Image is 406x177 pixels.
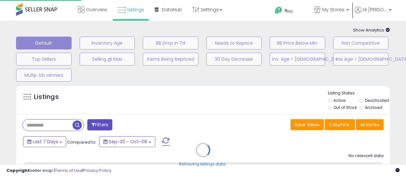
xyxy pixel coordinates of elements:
[353,27,390,33] span: Show Analytics
[179,161,227,167] div: Retrieving listings data..
[270,37,325,49] button: BB Price Below Min
[285,8,293,14] span: Help
[80,53,135,66] button: Selling @ Max
[270,53,325,66] button: Inv. Age < [DEMOGRAPHIC_DATA]
[16,69,72,82] button: Multp. bb winners
[16,37,72,49] button: Default
[333,37,389,49] button: Non Competitive
[274,6,282,14] i: Get Help
[143,53,198,66] button: Items Being Repriced
[143,37,198,49] button: BB Drop in 7d
[127,6,144,13] span: Listings
[206,37,262,49] button: Needs to Reprice
[270,2,308,21] a: Help
[86,6,107,13] span: Overview
[80,37,135,49] button: Inventory Age
[16,53,72,66] button: Top Sellers
[6,168,111,174] div: seller snap | |
[206,53,262,66] button: 30 Day Decrease
[355,6,392,21] a: Hi [PERSON_NAME]
[6,167,30,173] strong: Copyright
[162,6,182,13] span: DataHub
[363,6,387,13] span: Hi [PERSON_NAME]
[322,6,344,13] span: My Stores
[333,53,389,66] button: Inv. Age > [DEMOGRAPHIC_DATA]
